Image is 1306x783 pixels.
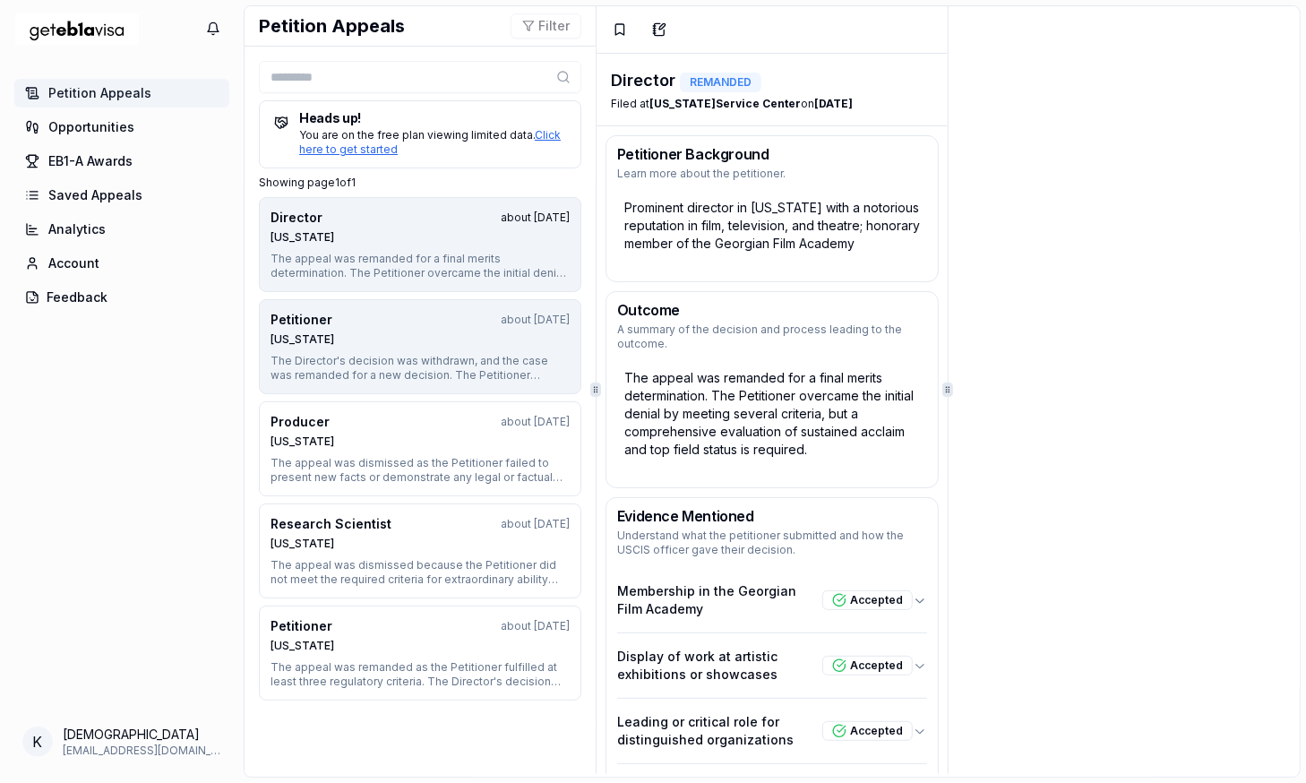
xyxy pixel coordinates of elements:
b: [DATE] [814,97,853,110]
div: Accepted [822,721,913,741]
div: [US_STATE] [271,537,570,551]
div: Accepted [822,656,913,675]
div: Producer [271,413,330,431]
span: Analytics [48,220,106,238]
button: Leading or critical role for distinguished organizationsAccepted [617,699,927,763]
p: Learn more about the petitioner. [617,167,927,181]
div: Petitioner [271,311,332,329]
a: EB1-A Awards [14,147,229,176]
button: Membership in the Georgian Film AcademyAccepted [617,568,927,632]
div: Director [271,209,322,227]
button: Directorabout [DATE][US_STATE]The appeal was remanded for a final merits determination. The Petit... [259,197,581,292]
a: Heads up! You are on the free plan viewing limited data.Click here to get started [259,100,581,168]
span: k [33,731,43,753]
h3: Evidence Mentioned [617,509,927,523]
button: Display of work at artistic exhibitions or showcasesAccepted [617,633,927,698]
p: Membership in the Georgian Film Academy [617,582,822,618]
p: Leading or critical role for distinguished organizations [617,713,822,749]
button: Petitionerabout [DATE][US_STATE]The appeal was remanded as the Petitioner fulfilled at least thre... [259,606,581,701]
a: Click here to get started [299,128,561,156]
a: Account [14,249,229,278]
div: The Director's decision was withdrawn, and the case was remanded for a new decision. The Petition... [271,354,570,383]
span: EB1-A Awards [48,152,133,170]
a: Analytics [14,215,229,244]
div: about [DATE] [501,415,570,429]
div: The appeal was remanded as the Petitioner fulfilled at least three regulatory criteria. The Direc... [271,660,570,689]
div: Research Scientist [271,515,391,533]
h5: Heads up! [274,112,566,125]
h1: Petition Appeals [259,13,405,39]
h3: Petitioner Background [617,147,927,161]
div: Filed at on [611,97,853,111]
div: about [DATE] [501,517,570,531]
a: Home Page [14,6,140,52]
p: Understand what the petitioner submitted and how the USCIS officer gave their decision. [617,529,927,557]
div: Accepted [822,590,913,610]
h3: Outcome [617,303,927,317]
div: [US_STATE] [271,332,570,347]
div: The appeal was dismissed as the Petitioner failed to present new facts or demonstrate any legal o... [271,456,570,485]
button: Feedback [14,283,229,312]
div: about [DATE] [501,313,570,327]
button: Producerabout [DATE][US_STATE]The appeal was dismissed as the Petitioner failed to present new fa... [259,401,581,496]
div: about [DATE] [501,211,570,225]
span: [DEMOGRAPHIC_DATA] [63,726,222,744]
button: Petitionerabout [DATE][US_STATE]The Director's decision was withdrawn, and the case was remanded ... [259,299,581,394]
button: Filter [511,13,581,39]
a: Opportunities [14,113,229,142]
span: Petition Appeals [48,84,151,102]
span: Opportunities [48,118,134,136]
div: The appeal was dismissed because the Petitioner did not meet the required criteria for extraordin... [271,558,570,587]
div: The appeal was remanded for a final merits determination. The Petitioner overcame the initial den... [617,362,927,466]
div: [US_STATE] [271,230,570,245]
div: [US_STATE] [271,639,570,653]
div: Director [611,68,853,93]
span: Account [48,254,99,272]
p: Showing page 1 of 1 [259,176,581,190]
div: REMANDED [680,73,761,92]
span: [EMAIL_ADDRESS][DOMAIN_NAME] [63,744,222,758]
div: Petitioner [271,617,332,635]
a: Saved Appeals [14,181,229,210]
div: The appeal was remanded for a final merits determination. The Petitioner overcame the initial den... [271,252,570,280]
div: about [DATE] [501,619,570,633]
img: geteb1avisa logo [14,6,140,52]
b: [US_STATE] Service Center [649,97,801,110]
div: [US_STATE] [271,435,570,449]
a: Petition Appeals [14,79,229,108]
span: Saved Appeals [48,186,142,204]
button: Open your profile menu [14,718,229,765]
div: You are on the free plan viewing limited data. [274,128,566,157]
button: Research Scientistabout [DATE][US_STATE]The appeal was dismissed because the Petitioner did not m... [259,503,581,598]
p: A summary of the decision and process leading to the outcome. [617,323,927,351]
p: Display of work at artistic exhibitions or showcases [617,648,822,684]
div: Prominent director in [US_STATE] with a notorious reputation in film, television, and theatre; ho... [617,192,927,260]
